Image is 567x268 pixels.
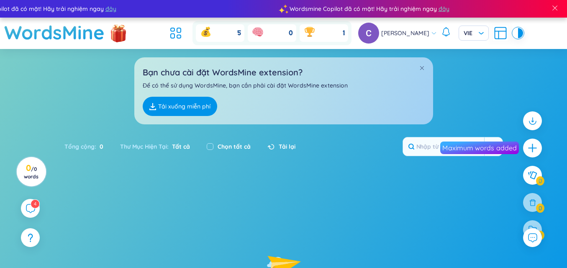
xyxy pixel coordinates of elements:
[143,97,217,116] a: Tải xuống miễn phí
[22,165,41,180] h3: 0
[279,142,295,151] span: Tải lại
[289,28,293,38] span: 0
[237,28,241,38] span: 5
[24,166,38,180] span: / 0 words
[527,143,538,153] span: plus
[34,201,36,207] span: 4
[169,143,190,150] span: Tất cả
[112,138,198,155] div: Thư Mục Hiện Tại :
[143,66,425,79] h2: Bạn chưa cài đặt WordsMine extension?
[381,28,429,38] span: [PERSON_NAME]
[343,28,345,38] span: 1
[358,23,379,44] img: avatar
[143,81,425,90] p: Để có thể sử dụng WordsMine, bạn cần phải cài đặt WordsMine extension
[4,18,105,47] a: WordsMine
[218,142,251,151] label: Chọn tất cả
[104,4,115,13] span: đây
[31,200,39,208] sup: 4
[96,142,103,151] span: 0
[110,20,127,45] img: flashSalesIcon.a7f4f837.png
[403,137,484,156] input: Nhập từ khóa
[464,29,484,37] span: VIE
[437,4,448,13] span: đây
[64,138,112,155] div: Tổng cộng :
[358,23,381,44] a: avatar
